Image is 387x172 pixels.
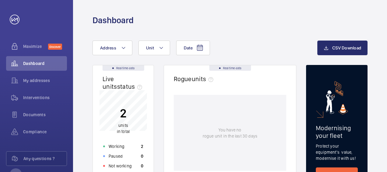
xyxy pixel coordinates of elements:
h2: Live units [103,75,145,90]
p: 2 [141,143,143,149]
div: Real time data [209,65,251,71]
span: Discover [48,44,62,50]
p: in total [117,122,130,134]
span: CSV Download [332,45,361,50]
span: units [192,75,216,83]
button: Unit [138,41,170,55]
p: Protect your equipment's value, modernise it with us! [316,143,358,161]
span: Compliance [23,129,67,135]
span: Documents [23,112,67,118]
span: units [118,123,128,128]
p: 0 [141,153,143,159]
span: Address [100,45,116,50]
h2: Rogue [174,75,216,83]
span: Any questions ? [23,156,67,162]
button: Date [176,41,210,55]
button: Address [92,41,132,55]
span: Dashboard [23,60,67,66]
h1: Dashboard [92,15,134,26]
span: Unit [146,45,154,50]
p: Paused [109,153,123,159]
p: Working [109,143,124,149]
div: Real time data [103,65,144,71]
button: CSV Download [317,41,368,55]
img: marketing-card.svg [326,81,348,114]
span: Interventions [23,95,67,101]
span: Date [184,45,193,50]
p: 2 [117,106,130,121]
p: Not working [109,163,132,169]
span: Maximize [23,43,48,49]
p: You have no rogue unit in the last 30 days [203,127,257,139]
h2: Modernising your fleet [316,124,358,139]
span: My addresses [23,77,67,84]
span: status [117,83,145,90]
p: 0 [141,163,143,169]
